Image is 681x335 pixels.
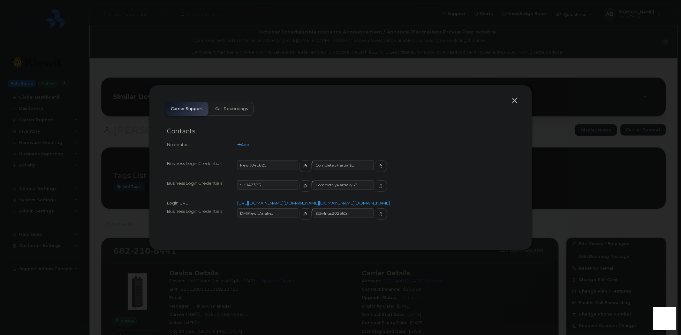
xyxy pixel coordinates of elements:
[238,180,514,197] div: /
[167,208,238,226] div: Business Login Credentials
[167,180,238,197] div: Business Login Credentials
[653,307,676,330] iframe: Messenger Launcher
[299,180,312,192] button: copy to clipboard
[299,208,312,220] button: copy to clipboard
[238,160,514,178] div: /
[167,127,514,135] h2: Contacts
[238,200,390,205] a: [URL][DOMAIN_NAME][DOMAIN_NAME][DOMAIN_NAME][DOMAIN_NAME]
[167,160,238,178] div: Business Login Credentials
[299,160,312,172] button: copy to clipboard
[216,106,248,111] span: Call Recordings
[167,142,238,148] div: No contact
[238,142,250,147] a: Add
[375,180,387,192] button: copy to clipboard
[238,208,514,226] div: /
[167,200,238,206] div: Login URL
[375,160,387,172] button: copy to clipboard
[375,208,387,220] button: copy to clipboard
